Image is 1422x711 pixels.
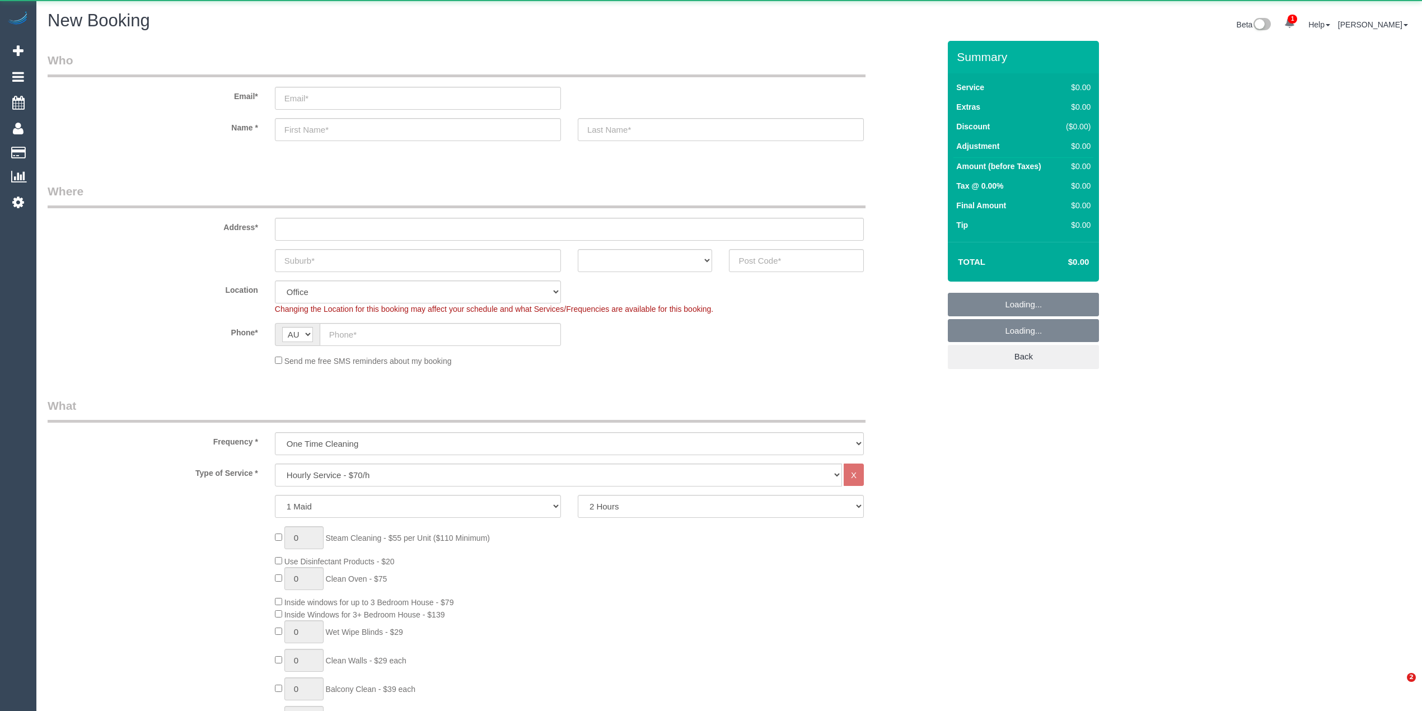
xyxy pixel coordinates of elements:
div: ($0.00) [1061,121,1091,132]
input: Phone* [320,323,561,346]
label: Tip [956,219,968,231]
span: Clean Oven - $75 [326,574,387,583]
input: Email* [275,87,561,110]
label: Name * [39,118,266,133]
span: Steam Cleaning - $55 per Unit ($110 Minimum) [326,534,490,542]
a: Help [1308,20,1330,29]
legend: What [48,397,866,423]
label: Discount [956,121,990,132]
div: $0.00 [1061,161,1091,172]
input: First Name* [275,118,561,141]
label: Adjustment [956,141,999,152]
span: 2 [1407,673,1416,682]
span: Balcony Clean - $39 each [326,685,415,694]
div: $0.00 [1061,219,1091,231]
label: Location [39,280,266,296]
h3: Summary [957,50,1093,63]
label: Extras [956,101,980,113]
input: Post Code* [729,249,864,272]
div: $0.00 [1061,141,1091,152]
label: Address* [39,218,266,233]
h4: $0.00 [1035,258,1089,267]
input: Suburb* [275,249,561,272]
span: Inside Windows for 3+ Bedroom House - $139 [284,610,445,619]
legend: Who [48,52,866,77]
label: Service [956,82,984,93]
label: Final Amount [956,200,1006,211]
a: 1 [1279,11,1301,36]
label: Tax @ 0.00% [956,180,1003,191]
span: Inside windows for up to 3 Bedroom House - $79 [284,598,454,607]
label: Frequency * [39,432,266,447]
span: New Booking [48,11,150,30]
label: Type of Service * [39,464,266,479]
a: [PERSON_NAME] [1338,20,1408,29]
span: Wet Wipe Blinds - $29 [326,628,403,637]
strong: Total [958,257,985,266]
span: Send me free SMS reminders about my booking [284,357,452,366]
input: Last Name* [578,118,864,141]
div: $0.00 [1061,82,1091,93]
span: 1 [1288,15,1297,24]
label: Phone* [39,323,266,338]
a: Back [948,345,1099,368]
span: Clean Walls - $29 each [326,656,406,665]
a: Beta [1237,20,1271,29]
div: $0.00 [1061,101,1091,113]
label: Amount (before Taxes) [956,161,1041,172]
iframe: Intercom live chat [1384,673,1411,700]
img: Automaid Logo [7,11,29,27]
span: Use Disinfectant Products - $20 [284,557,395,566]
img: New interface [1252,18,1271,32]
div: $0.00 [1061,200,1091,211]
span: Changing the Location for this booking may affect your schedule and what Services/Frequencies are... [275,305,713,314]
div: $0.00 [1061,180,1091,191]
legend: Where [48,183,866,208]
label: Email* [39,87,266,102]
